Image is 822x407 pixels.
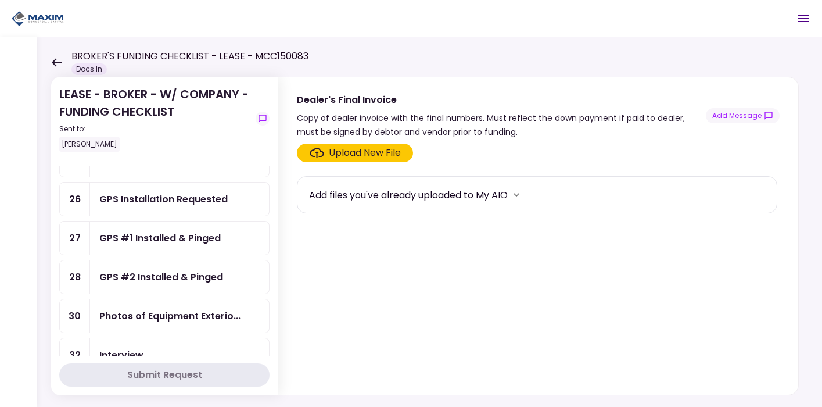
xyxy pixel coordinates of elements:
button: show-messages [706,108,780,123]
div: Docs In [71,63,107,75]
div: Dealer's Final InvoiceCopy of dealer invoice with the final numbers. Must reflect the down paymen... [278,77,799,395]
a: 27GPS #1 Installed & Pinged [59,221,270,255]
a: 32Interview [59,338,270,372]
div: 30 [60,299,90,333]
button: show-messages [256,112,270,126]
div: [PERSON_NAME] [59,137,120,152]
button: Submit Request [59,363,270,387]
a: 30Photos of Equipment Exterior [59,299,270,333]
div: 32 [60,338,90,372]
button: Open menu [789,5,817,33]
div: GPS #2 Installed & Pinged [99,270,223,284]
img: Partner icon [12,10,64,27]
a: 28GPS #2 Installed & Pinged [59,260,270,294]
div: Add files you've already uploaded to My AIO [309,188,508,202]
div: Upload New File [329,146,401,160]
div: GPS Installation Requested [99,192,228,206]
div: Photos of Equipment Exterior [99,309,241,323]
div: LEASE - BROKER - W/ COMPANY - FUNDING CHECKLIST [59,85,251,152]
div: 26 [60,183,90,216]
h1: BROKER'S FUNDING CHECKLIST - LEASE - MCC150083 [71,49,308,63]
button: more [508,186,525,203]
div: GPS #1 Installed & Pinged [99,231,221,245]
div: Dealer's Final Invoice [297,92,706,107]
div: Copy of dealer invoice with the final numbers. Must reflect the down payment if paid to dealer, m... [297,111,706,139]
div: 27 [60,222,90,255]
span: Click here to upload the required document [297,144,413,162]
div: 28 [60,260,90,294]
div: Sent to: [59,124,251,134]
div: Interview [99,348,143,362]
div: Submit Request [127,368,202,382]
a: 26GPS Installation Requested [59,182,270,216]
